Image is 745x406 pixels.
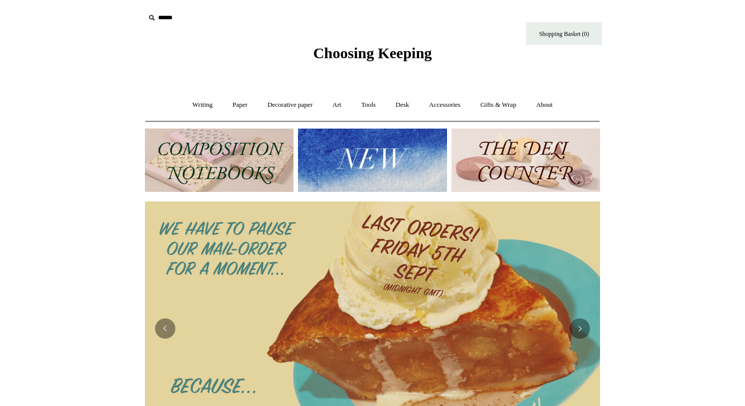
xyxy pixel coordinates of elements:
button: Previous [155,318,175,339]
a: Decorative paper [258,92,322,118]
a: Writing [183,92,222,118]
img: The Deli Counter [452,129,600,192]
a: Choosing Keeping [313,53,432,60]
a: About [527,92,562,118]
a: Tools [352,92,385,118]
button: Next [570,318,590,339]
a: Paper [223,92,257,118]
a: Gifts & Wrap [471,92,526,118]
img: New.jpg__PID:f73bdf93-380a-4a35-bcfe-7823039498e1 [298,129,446,192]
img: 202302 Composition ledgers.jpg__PID:69722ee6-fa44-49dd-a067-31375e5d54ec [145,129,293,192]
a: Art [323,92,350,118]
span: Choosing Keeping [313,45,432,61]
a: Accessories [420,92,470,118]
a: Shopping Basket (0) [526,22,602,45]
a: Desk [387,92,419,118]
